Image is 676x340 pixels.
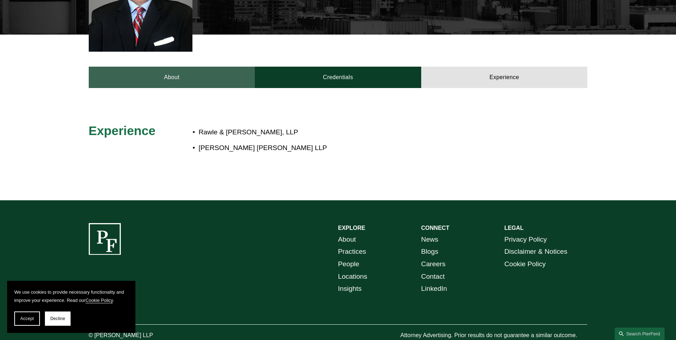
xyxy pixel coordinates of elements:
a: News [421,233,438,246]
a: Blogs [421,246,438,258]
a: LinkedIn [421,283,447,295]
a: Practices [338,246,366,258]
section: Cookie banner [7,281,135,333]
a: About [89,67,255,88]
a: Insights [338,283,362,295]
span: Experience [89,124,156,138]
a: Careers [421,258,445,271]
span: Decline [50,316,65,321]
p: [PERSON_NAME] [PERSON_NAME] LLP [198,142,525,154]
a: Cookie Policy [86,298,113,303]
a: Experience [421,67,588,88]
a: About [338,233,356,246]
strong: EXPLORE [338,225,365,231]
span: Accept [20,316,34,321]
a: Disclaimer & Notices [504,246,567,258]
button: Decline [45,311,71,326]
a: Credentials [255,67,421,88]
p: We use cookies to provide necessary functionality and improve your experience. Read our . [14,288,128,304]
strong: LEGAL [504,225,523,231]
strong: CONNECT [421,225,449,231]
a: Privacy Policy [504,233,547,246]
button: Accept [14,311,40,326]
a: Locations [338,271,367,283]
a: People [338,258,360,271]
a: Contact [421,271,445,283]
p: Rawle & [PERSON_NAME], LLP [198,126,525,139]
a: Search this site [615,328,665,340]
a: Cookie Policy [504,258,546,271]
